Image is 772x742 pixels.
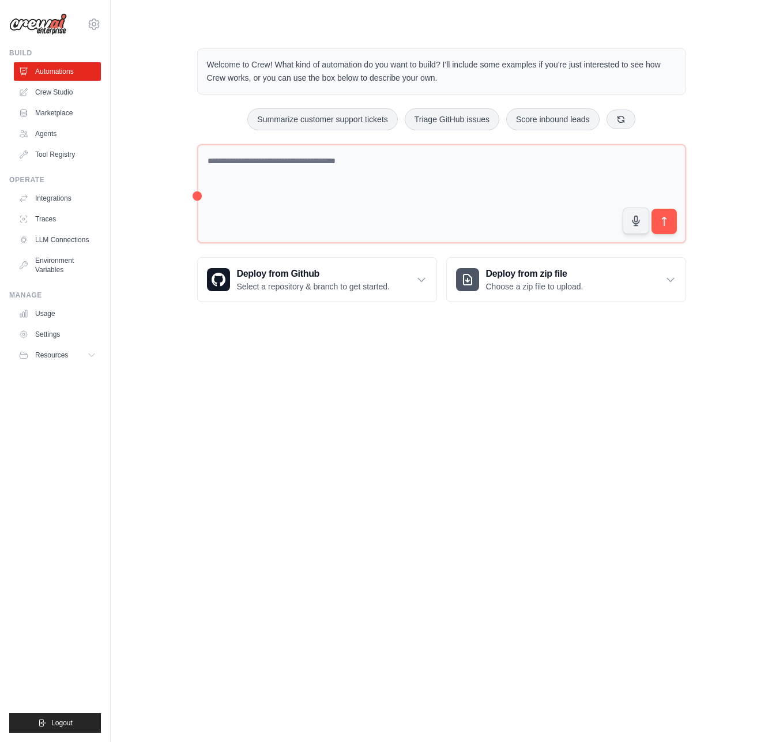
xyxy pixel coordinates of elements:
a: Tool Registry [14,145,101,164]
div: Build [9,48,101,58]
h3: Deploy from zip file [486,267,583,281]
a: Marketplace [14,104,101,122]
button: Close walkthrough [737,636,745,645]
a: Environment Variables [14,251,101,279]
button: Score inbound leads [506,108,600,130]
h3: Deploy from Github [237,267,390,281]
a: LLM Connections [14,231,101,249]
a: Usage [14,304,101,323]
button: Resources [14,346,101,364]
button: Summarize customer support tickets [247,108,397,130]
a: Automations [14,62,101,81]
a: Integrations [14,189,101,208]
p: Welcome to Crew! What kind of automation do you want to build? I'll include some examples if you'... [207,58,676,85]
button: Triage GitHub issues [405,108,499,130]
p: Describe the automation you want to build, select an example option, or use the microphone to spe... [552,672,730,709]
span: Resources [35,351,68,360]
a: Agents [14,125,101,143]
p: Choose a zip file to upload. [486,281,583,292]
a: Settings [14,325,101,344]
button: Logout [9,713,101,733]
span: Logout [51,718,73,728]
a: Traces [14,210,101,228]
a: Crew Studio [14,83,101,101]
p: Select a repository & branch to get started. [237,281,390,292]
div: Manage [9,291,101,300]
img: Logo [9,13,67,35]
h3: Create an automation [552,651,730,667]
span: Step 1 [560,639,584,647]
div: Operate [9,175,101,184]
